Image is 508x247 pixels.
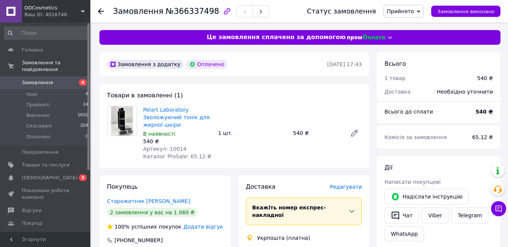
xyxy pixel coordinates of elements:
[107,198,190,204] a: Старожитняк [PERSON_NAME]
[307,8,376,15] div: Статус замовлення
[491,201,506,216] button: Чат з покупцем
[384,89,410,95] span: Доставка
[384,179,441,185] span: Написати покупцеві
[22,59,90,73] span: Замовлення та повідомлення
[26,91,37,98] span: Нові
[85,91,88,98] span: 4
[80,123,88,129] span: 324
[384,60,406,67] span: Всього
[384,226,424,241] a: WhatsApp
[384,109,433,115] span: Всього до сплати
[22,220,42,227] span: Покупці
[79,174,87,181] span: 2
[107,92,183,99] span: Товари в замовленні (1)
[143,107,210,128] a: Pelart Laboratory Зволожуючий тонік для жирної шкіри
[384,164,392,171] span: Дії
[26,123,52,129] span: Скасовані
[24,5,81,11] span: DDCosmetics
[114,236,163,244] div: [PHONE_NUMBER]
[26,112,50,119] span: Виконані
[114,224,130,230] span: 100%
[26,133,50,140] span: Оплачені
[22,79,53,86] span: Замовлення
[290,128,344,138] div: 540 ₴
[207,33,346,42] span: Це замовлення сплачено за допомогою
[432,83,497,100] div: Необхідно уточнити
[183,224,223,230] span: Додати відгук
[4,26,89,40] input: Пошук
[22,207,41,214] span: Відгуки
[477,74,493,82] div: 540 ₴
[255,234,312,242] div: Укрпошта (платна)
[384,189,469,205] button: Надіслати інструкцію
[384,75,406,81] span: 1 товар
[22,187,70,201] span: Показники роботи компанії
[452,208,488,223] a: Telegram
[387,8,414,14] span: Прийнято
[83,102,88,108] span: 14
[143,131,175,137] span: В наявності
[143,146,186,152] span: Артикул: 10014
[252,205,326,218] span: Вкажіть номер експрес-накладної
[186,60,227,69] div: Оплачено
[22,149,58,156] span: Повідомлення
[437,9,494,14] span: Замовлення виконано
[107,183,138,190] span: Покупець
[330,184,362,190] span: Редагувати
[472,134,493,140] span: 65.12 ₴
[143,138,212,145] div: 540 ₴
[111,106,133,136] img: Pelart Laboratory Зволожуючий тонік для жирної шкіри
[246,183,276,190] span: Доставка
[113,7,163,16] span: Замовлення
[22,47,43,53] span: Головна
[107,223,182,230] div: успішних покупок
[347,126,362,141] a: Редагувати
[384,134,447,140] span: Комісія за замовлення
[22,162,70,168] span: Товари та послуги
[79,79,87,86] span: 4
[78,112,88,119] span: 1632
[24,11,90,18] div: Ваш ID: 4016746
[327,61,362,67] time: [DATE] 17:43
[107,60,183,69] div: Замовлення з додатку
[85,133,88,140] span: 0
[384,208,419,223] button: Чат
[166,7,219,16] span: №366337498
[431,6,500,17] button: Замовлення виконано
[22,174,78,181] span: [DEMOGRAPHIC_DATA]
[98,8,104,15] div: Повернутися назад
[422,208,448,223] a: Viber
[26,102,50,108] span: Прийняті
[143,153,211,159] span: Каталог ProSale: 65.12 ₴
[476,109,493,115] b: 540 ₴
[215,128,290,138] div: 1 шт.
[107,208,198,217] div: 2 замовлення у вас на 1 060 ₴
